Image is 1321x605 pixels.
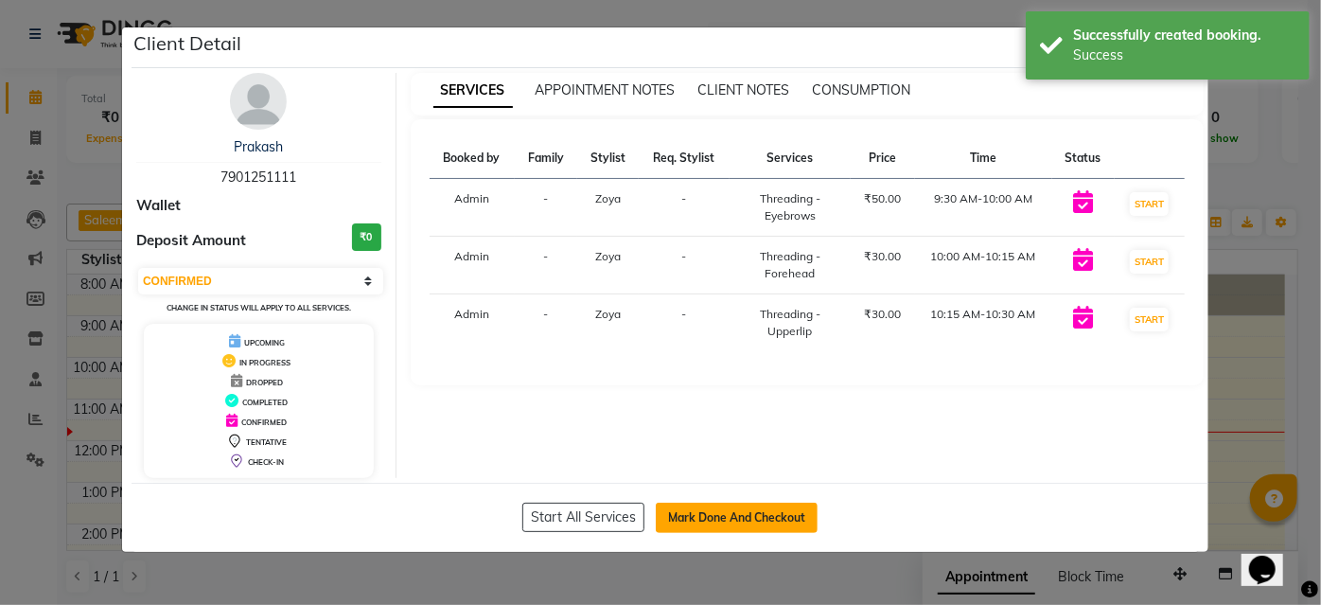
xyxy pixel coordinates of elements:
[741,306,840,340] div: Threading - Upperlip
[239,358,291,367] span: IN PROGRESS
[1130,250,1169,274] button: START
[862,306,904,323] div: ₹30.00
[248,457,284,467] span: CHECK-IN
[167,303,351,312] small: Change in status will apply to all services.
[741,248,840,282] div: Threading - Forehead
[1073,45,1295,65] div: Success
[577,138,639,179] th: Stylist
[515,294,577,352] td: -
[242,398,288,407] span: COMPLETED
[430,237,515,294] td: Admin
[1242,529,1302,586] iframe: chat widget
[730,138,852,179] th: Services
[639,294,729,352] td: -
[246,378,283,387] span: DROPPED
[862,248,904,265] div: ₹30.00
[862,190,904,207] div: ₹50.00
[741,190,840,224] div: Threading - Eyebrows
[698,81,790,98] span: CLIENT NOTES
[220,169,296,186] span: 7901251111
[1052,138,1115,179] th: Status
[241,418,287,427] span: CONFIRMED
[515,237,577,294] td: -
[430,294,515,352] td: Admin
[595,307,621,321] span: Zoya
[430,138,515,179] th: Booked by
[915,237,1052,294] td: 10:00 AM-10:15 AM
[656,503,818,533] button: Mark Done And Checkout
[136,195,181,217] span: Wallet
[515,179,577,237] td: -
[244,338,285,347] span: UPCOMING
[430,179,515,237] td: Admin
[595,249,621,263] span: Zoya
[515,138,577,179] th: Family
[851,138,915,179] th: Price
[915,179,1052,237] td: 9:30 AM-10:00 AM
[136,230,246,252] span: Deposit Amount
[133,29,241,58] h5: Client Detail
[1073,26,1295,45] div: Successfully created booking.
[915,138,1052,179] th: Time
[1130,192,1169,216] button: START
[234,138,283,155] a: Prakash
[522,503,644,532] button: Start All Services
[595,191,621,205] span: Zoya
[230,73,287,130] img: avatar
[915,294,1052,352] td: 10:15 AM-10:30 AM
[433,74,513,108] span: SERVICES
[536,81,676,98] span: APPOINTMENT NOTES
[813,81,911,98] span: CONSUMPTION
[639,179,729,237] td: -
[246,437,287,447] span: TENTATIVE
[639,237,729,294] td: -
[352,223,381,251] h3: ₹0
[639,138,729,179] th: Req. Stylist
[1130,308,1169,331] button: START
